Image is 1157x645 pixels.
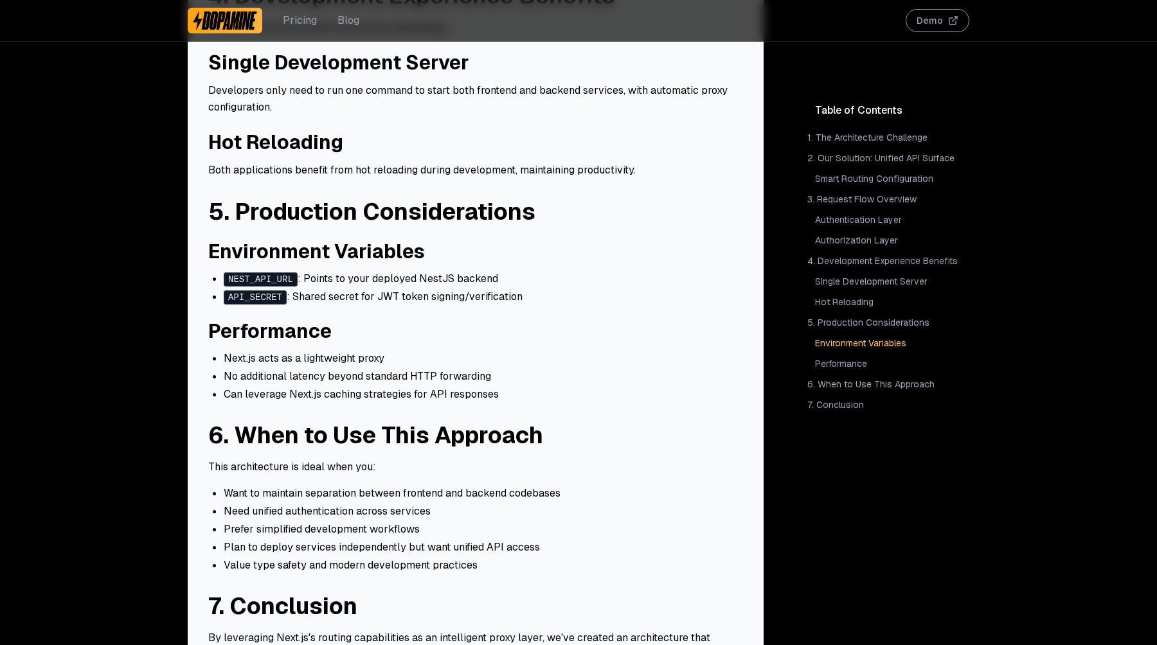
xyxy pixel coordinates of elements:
[208,239,425,264] a: Environment Variables
[812,293,969,311] a: Hot Reloading
[812,211,969,229] a: Authentication Layer
[812,170,969,188] a: Smart Routing Configuration
[337,13,359,28] a: Blog
[224,504,743,519] li: Need unified authentication across services
[224,540,743,555] li: Plan to deploy services independently but want unified API access
[812,355,969,373] a: Performance
[224,290,287,305] code: API_SECRET
[812,272,969,290] a: Single Development Server
[224,486,743,501] li: Want to maintain separation between frontend and backend codebases
[224,522,743,537] li: Prefer simplified development workflows
[805,128,969,146] a: 1. The Architecture Challenge
[812,231,969,249] a: Authorization Layer
[815,103,959,118] div: Table of Contents
[224,387,743,402] li: Can leverage Next.js caching strategies for API responses
[906,9,969,32] button: Demo
[283,13,317,28] a: Pricing
[805,396,969,414] a: 7. Conclusion
[208,319,332,344] a: Performance
[208,82,743,116] p: Developers only need to run one command to start both frontend and backend services, with automat...
[224,369,743,384] li: No additional latency beyond standard HTTP forwarding
[224,272,298,287] code: NEST_API_URL
[224,289,743,305] li: : Shared secret for JWT token signing/verification
[208,130,343,155] a: Hot Reloading
[812,334,969,352] a: Environment Variables
[805,190,969,208] a: 3. Request Flow Overview
[224,558,743,573] li: Value type safety and modern development practices
[805,252,969,270] a: 4. Development Experience Benefits
[805,375,969,393] a: 6. When to Use This Approach
[805,149,969,167] a: 2. Our Solution: Unified API Surface
[208,50,469,75] a: Single Development Server
[208,197,535,227] a: 5. Production Considerations
[208,162,743,179] p: Both applications benefit from hot reloading during development, maintaining productivity.
[805,314,969,331] a: 5. Production Considerations
[193,10,257,31] img: Dopamine
[224,271,743,287] li: : Points to your deployed NestJS backend
[208,420,543,450] a: 6. When to Use This Approach
[188,8,262,33] a: Dopamine
[208,459,743,475] p: This architecture is ideal when you:
[208,591,357,621] a: 7. Conclusion
[224,351,743,366] li: Next.js acts as a lightweight proxy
